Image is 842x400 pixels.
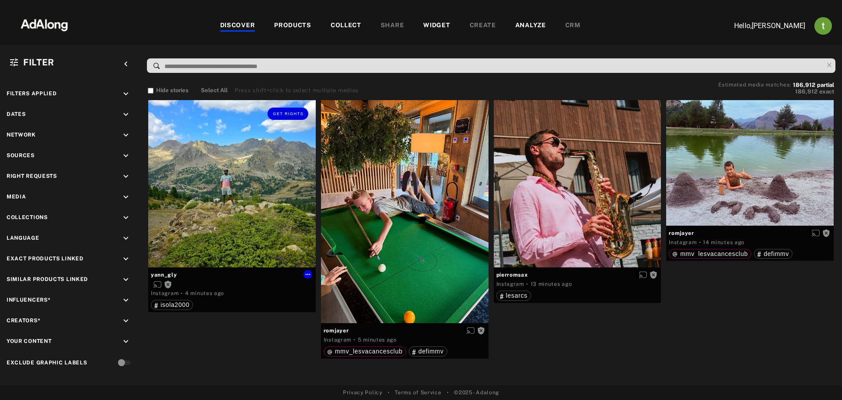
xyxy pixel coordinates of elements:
[7,152,35,159] span: Sources
[274,21,311,31] div: PRODUCTS
[464,326,477,335] button: Enable diffusion on this media
[531,281,572,287] time: 2025-08-19T13:50:55.000Z
[822,230,830,236] span: Rights not requested
[500,292,528,299] div: lesarcs
[7,194,26,200] span: Media
[7,256,84,262] span: Exact Products Linked
[764,250,789,257] span: defimmv
[335,348,403,355] span: mmv_lesvacancesclub
[121,130,131,140] i: keyboard_arrow_down
[669,238,696,246] div: Instagram
[7,111,26,117] span: Dates
[121,234,131,243] i: keyboard_arrow_down
[154,302,189,308] div: isola2000
[268,108,308,120] button: Get rights
[381,21,404,31] div: SHARE
[353,336,356,343] span: ·
[151,289,178,297] div: Instagram
[6,11,83,37] img: 63233d7d88ed69de3c212112c67096b6.png
[7,338,51,344] span: Your Content
[649,271,657,277] span: Rights not requested
[121,254,131,264] i: keyboard_arrow_down
[795,88,817,95] span: 186,912
[793,82,815,88] span: 186,912
[477,327,485,333] span: Rights not requested
[7,132,36,138] span: Network
[121,110,131,119] i: keyboard_arrow_down
[7,276,88,282] span: Similar Products Linked
[793,83,834,87] button: 186,912partial
[470,21,496,31] div: CREATE
[565,21,581,31] div: CRM
[121,172,131,181] i: keyboard_arrow_down
[121,295,131,305] i: keyboard_arrow_down
[151,280,164,289] button: Enable diffusion on this media
[496,280,524,288] div: Instagram
[324,336,351,344] div: Instagram
[454,389,499,396] span: © 2025 - Adalong
[121,316,131,326] i: keyboard_arrow_down
[121,275,131,285] i: keyboard_arrow_down
[814,17,832,35] img: ACg8ocJj1Mp6hOb8A41jL1uwSMxz7God0ICt0FEFk954meAQ=s96-c
[121,337,131,346] i: keyboard_arrow_down
[757,251,789,257] div: defimmv
[121,151,131,161] i: keyboard_arrow_down
[121,59,131,69] i: keyboard_arrow_left
[669,229,831,237] span: romjayer
[496,271,659,279] span: pierromsax
[121,89,131,99] i: keyboard_arrow_down
[423,21,450,31] div: WIDGET
[23,57,54,68] span: Filter
[7,317,40,324] span: Creators*
[718,87,834,96] button: 186,912exact
[809,228,822,238] button: Enable diffusion on this media
[161,301,189,308] span: isola2000
[164,281,172,287] span: Rights not requested
[324,327,486,335] span: romjayer
[717,21,805,31] p: Hello, [PERSON_NAME]
[220,21,255,31] div: DISCOVER
[680,250,748,257] span: mmv_lesvacancesclub
[672,251,748,257] div: mmv_lesvacancesclub
[718,82,791,88] span: Estimated media matches:
[327,348,403,354] div: mmv_lesvacancesclub
[121,192,131,202] i: keyboard_arrow_down
[7,359,87,367] div: Exclude Graphic Labels
[343,389,382,396] a: Privacy Policy
[358,337,397,343] time: 2025-08-19T13:58:53.000Z
[412,348,444,354] div: defimmv
[636,270,649,279] button: Enable diffusion on this media
[7,297,50,303] span: Influencers*
[181,290,183,297] span: ·
[388,389,390,396] span: •
[699,239,701,246] span: ·
[7,90,57,97] span: Filters applied
[812,15,834,37] button: Account settings
[201,86,228,95] button: Select All
[7,173,57,179] span: Right Requests
[235,86,359,95] div: Press shift+click to select multiple medias
[506,292,528,299] span: lesarcs
[395,389,441,396] a: Terms of Service
[7,214,48,220] span: Collections
[151,271,313,279] span: yann_gly
[273,112,303,116] span: Get rights
[7,235,39,241] span: Language
[121,213,131,223] i: keyboard_arrow_down
[148,86,189,95] button: Hide stories
[515,21,546,31] div: ANALYZE
[703,239,745,245] time: 2025-08-19T13:49:38.000Z
[418,348,444,355] span: defimmv
[526,281,528,288] span: ·
[185,290,224,296] time: 2025-08-19T13:59:57.000Z
[331,21,361,31] div: COLLECT
[447,389,449,396] span: •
